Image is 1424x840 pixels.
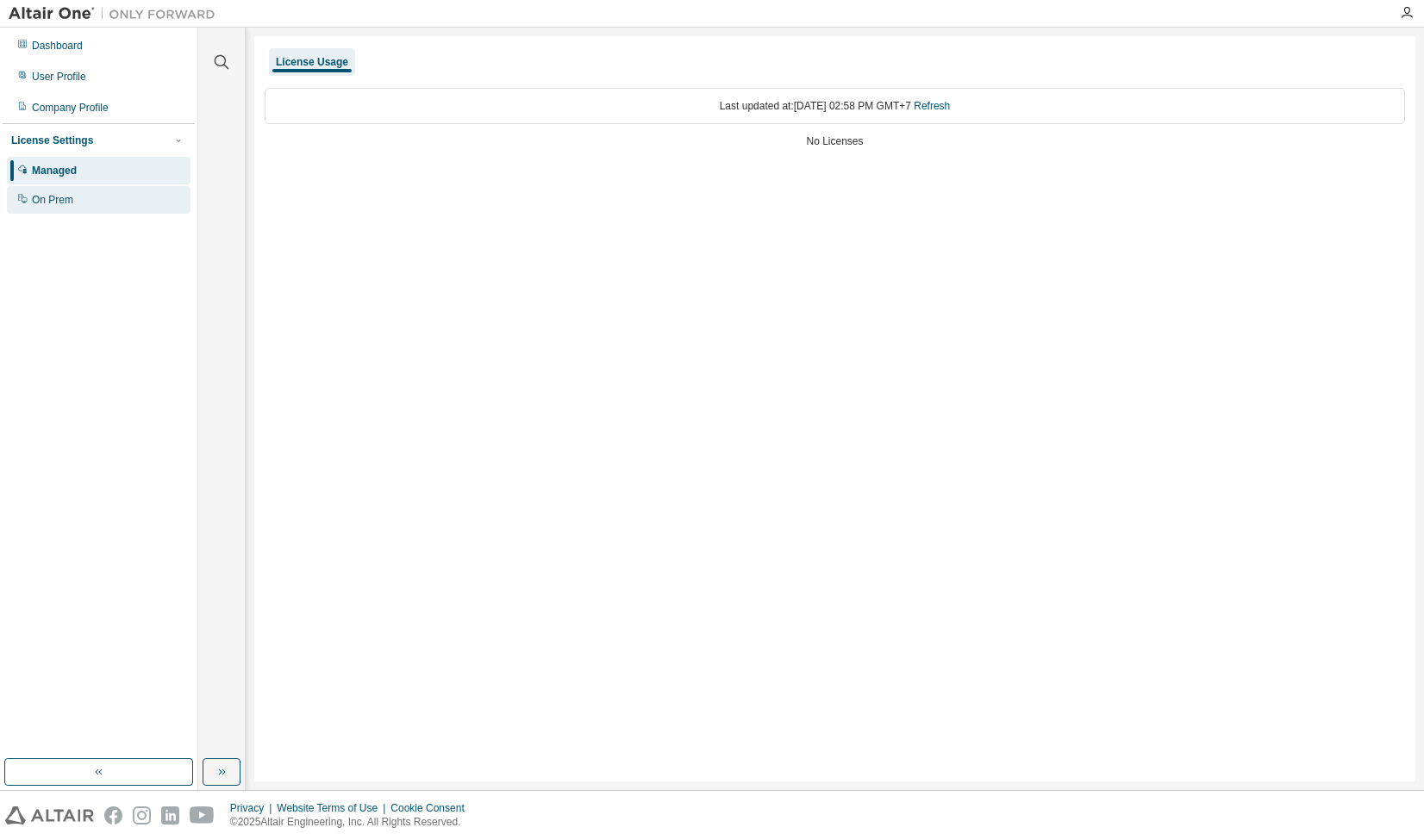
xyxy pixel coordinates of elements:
[9,5,224,22] img: Altair One
[32,193,73,207] div: On Prem
[230,801,277,815] div: Privacy
[190,806,215,824] img: youtube.svg
[32,164,77,177] div: Managed
[133,806,151,824] img: instagram.svg
[914,100,950,112] a: Refresh
[5,806,94,824] img: altair_logo.svg
[161,806,179,824] img: linkedin.svg
[276,55,348,69] div: License Usage
[265,88,1405,124] div: Last updated at: [DATE] 02:58 PM GMT+7
[32,70,86,84] div: User Profile
[390,801,474,815] div: Cookie Consent
[230,815,475,830] p: © 2025 Altair Engineering, Inc. All Rights Reserved.
[32,39,83,53] div: Dashboard
[32,101,109,115] div: Company Profile
[277,801,390,815] div: Website Terms of Use
[104,806,122,824] img: facebook.svg
[265,134,1405,148] div: No Licenses
[11,134,93,147] div: License Settings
